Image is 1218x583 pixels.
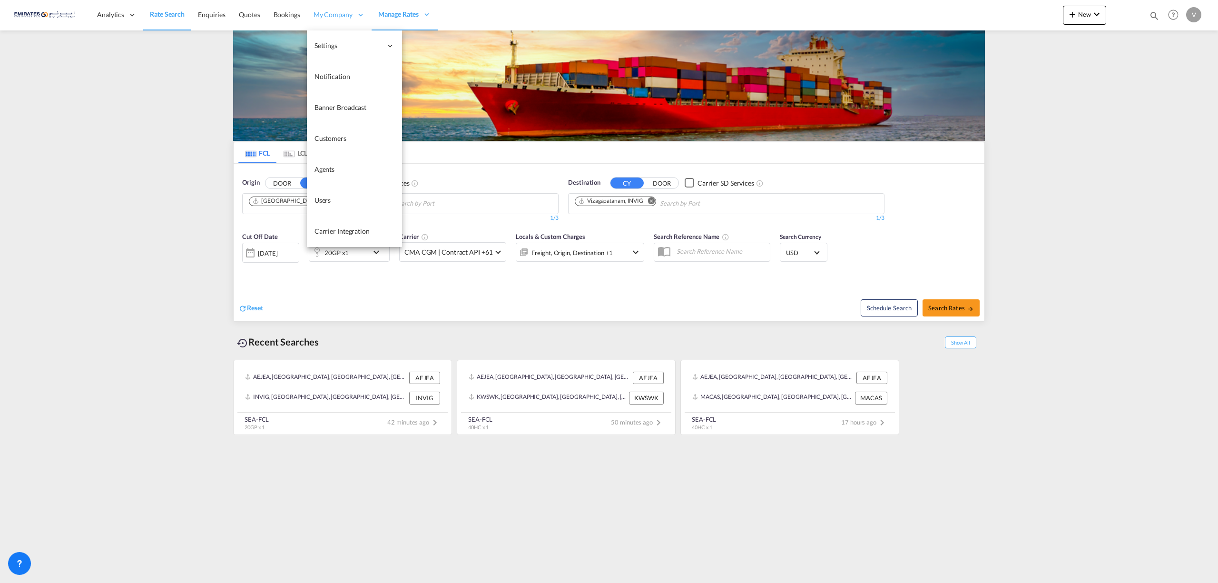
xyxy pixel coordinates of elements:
md-tab-item: LCL [276,142,314,163]
div: Press delete to remove this chip. [252,197,380,205]
span: Help [1165,7,1181,23]
md-icon: icon-chevron-right [429,417,441,428]
input: Search Reference Name [672,244,770,258]
md-icon: icon-chevron-down [630,247,641,258]
a: Banner Broadcast [307,92,402,123]
span: Quotes [239,10,260,19]
div: [DATE] [258,249,277,257]
recent-search-card: AEJEA, [GEOGRAPHIC_DATA], [GEOGRAPHIC_DATA], [GEOGRAPHIC_DATA], [GEOGRAPHIC_DATA] AEJEAMACAS, [GE... [680,360,899,435]
span: Notification [314,72,350,80]
img: c67187802a5a11ec94275b5db69a26e6.png [14,4,79,26]
span: New [1067,10,1102,18]
md-select: Select Currency: $ USDUnited States Dollar [785,246,822,259]
div: KWSWK, Shuwaikh, Kuwait, Middle East, Middle East [469,392,627,404]
span: My Company [314,10,353,20]
a: Notification [307,61,402,92]
span: Origin [242,178,259,188]
span: Customers [314,134,346,142]
md-datepicker: Select [242,262,249,275]
md-checkbox: Checkbox No Ink [685,178,754,188]
span: Bookings [274,10,300,19]
div: INVIG, Vizagapatanam, India, Indian Subcontinent, Asia Pacific [245,392,407,404]
a: Agents [307,154,402,185]
md-icon: icon-plus 400-fg [1067,9,1078,20]
span: Locals & Custom Charges [516,233,585,240]
div: KWSWK [629,392,664,404]
md-icon: icon-backup-restore [237,337,248,349]
div: AEJEA [856,372,887,384]
div: AEJEA, Jebel Ali, United Arab Emirates, Middle East, Middle East [245,372,407,384]
button: Remove [641,197,656,207]
div: Help [1165,7,1186,24]
div: Press delete to remove this chip. [578,197,645,205]
input: Chips input. [394,196,485,211]
div: Settings [307,30,402,61]
a: Carrier Integration [307,216,402,247]
md-pagination-wrapper: Use the left and right arrow keys to navigate between tabs [238,142,391,163]
a: Customers [307,123,402,154]
recent-search-card: AEJEA, [GEOGRAPHIC_DATA], [GEOGRAPHIC_DATA], [GEOGRAPHIC_DATA], [GEOGRAPHIC_DATA] AEJEAKWSWK, [GE... [457,360,676,435]
span: Settings [314,41,382,50]
span: 40HC x 1 [692,424,712,430]
span: Search Reference Name [654,233,729,240]
span: Manage Rates [378,10,419,19]
div: icon-magnify [1149,10,1159,25]
div: Vizagapatanam, INVIG [578,197,643,205]
button: Note: By default Schedule search will only considerorigin ports, destination ports and cut off da... [861,299,918,316]
span: Analytics [97,10,124,20]
recent-search-card: AEJEA, [GEOGRAPHIC_DATA], [GEOGRAPHIC_DATA], [GEOGRAPHIC_DATA], [GEOGRAPHIC_DATA] AEJEAINVIG, [GE... [233,360,452,435]
div: AEJEA [409,372,440,384]
md-icon: Your search will be saved by the below given name [722,233,729,241]
span: Carrier [399,233,429,240]
div: Freight Origin Destination Factory Stuffing [531,246,613,259]
div: MACAS [855,392,887,404]
div: icon-refreshReset [238,303,263,314]
md-icon: Unchecked: Search for CY (Container Yard) services for all selected carriers.Checked : Search for... [756,179,764,187]
span: CMA CGM | Contract API +61 [404,247,492,257]
md-icon: icon-arrow-right [967,306,974,312]
md-icon: icon-chevron-right [876,417,888,428]
div: 1/3 [242,214,559,222]
div: AEJEA [633,372,664,384]
span: 50 minutes ago [611,418,664,426]
span: Search Currency [780,233,821,240]
div: Carrier SD Services [697,178,754,188]
span: Search Rates [928,304,974,312]
div: Jebel Ali, AEJEA [252,197,378,205]
md-chips-wrap: Chips container. Use arrow keys to select chips. [573,194,754,211]
span: Carrier Integration [314,227,370,235]
md-icon: icon-chevron-right [653,417,664,428]
div: Recent Searches [233,331,323,353]
span: Rate Search [150,10,185,18]
div: V [1186,7,1201,22]
span: Reset [247,304,263,312]
md-icon: The selected Trucker/Carrierwill be displayed in the rate results If the rates are from another f... [421,233,429,241]
div: 20GP x1 [324,246,349,259]
md-icon: icon-refresh [238,304,247,313]
button: icon-plus 400-fgNewicon-chevron-down [1063,6,1106,25]
div: 20GP x1icon-chevron-down [309,243,390,262]
md-icon: icon-chevron-down [1091,9,1102,20]
div: [DATE] [242,243,299,263]
div: SEA-FCL [245,415,269,424]
span: Show All [945,336,976,348]
span: Agents [314,165,334,173]
button: Search Ratesicon-arrow-right [923,299,980,316]
span: 17 hours ago [841,418,888,426]
button: DOOR [265,178,299,188]
div: SEA-FCL [468,415,492,424]
button: CY [610,178,644,188]
span: 42 minutes ago [387,418,441,426]
div: OriginDOOR CY Checkbox No InkUnchecked: Search for CY (Container Yard) services for all selected ... [234,164,984,321]
img: LCL+%26+FCL+BACKGROUND.png [233,30,985,141]
div: Freight Origin Destination Factory Stuffingicon-chevron-down [516,243,644,262]
span: Destination [568,178,600,188]
span: Enquiries [198,10,226,19]
div: MACAS, Casablanca, Morocco, Northern Africa, Africa [692,392,853,404]
span: 20GP x 1 [245,424,265,430]
span: Cut Off Date [242,233,278,240]
md-icon: Unchecked: Search for CY (Container Yard) services for all selected carriers.Checked : Search for... [411,179,419,187]
div: AEJEA, Jebel Ali, United Arab Emirates, Middle East, Middle East [469,372,630,384]
button: CY [300,178,334,188]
